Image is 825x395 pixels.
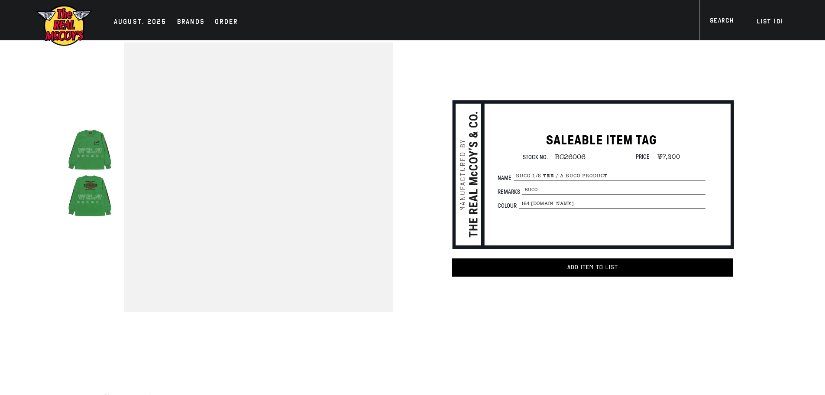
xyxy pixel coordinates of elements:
span: BUCO L/S TEE / A BUCO PRODUCT [514,171,705,181]
a: Search [699,16,744,28]
span: Stock No. [523,153,548,161]
a: List (0) [746,17,793,29]
img: BUCO L/S TEE / A BUCO PRODUCT [67,173,113,219]
div: List ( ) [757,17,783,29]
a: AUGUST. 2025 [110,16,171,29]
span: Buco [522,186,705,195]
span: BC26006 [548,153,586,161]
span: Colour [498,203,519,209]
span: ¥7,200 [651,153,680,160]
img: mccoys-exhibition [36,4,92,47]
span: 0 [776,18,780,25]
button: Add item to List [452,258,733,277]
span: Remarks [498,189,522,195]
div: AUGUST. 2025 [114,16,167,29]
h1: SALEABLE ITEM TAG [498,132,705,149]
div: Search [710,16,734,28]
div: true [122,40,395,314]
span: Name [498,175,514,181]
div: Order [215,16,238,29]
span: 164 [DOMAIN_NAME] [519,199,705,209]
span: Add item to List [567,264,618,271]
div: Brands [177,16,205,29]
span: Price [636,152,650,160]
img: BUCO L/S TEE / A BUCO PRODUCT [67,127,113,173]
a: Order [210,16,242,29]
